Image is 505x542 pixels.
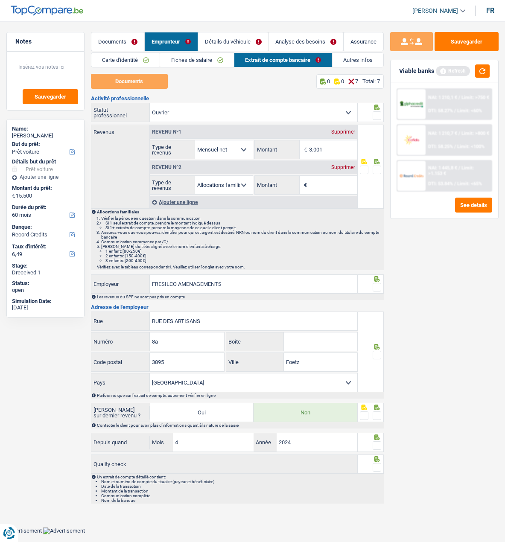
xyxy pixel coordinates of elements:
[101,230,383,239] li: Assurez-vous que vous pouvez identifier pour qui cet argent est destiné: NRN ou nom du client dan...
[428,144,453,149] span: DTI: 58.25%
[150,129,184,134] div: Revenu nº1
[91,312,150,330] label: Rue
[454,108,456,114] span: /
[455,198,492,213] button: See details
[355,78,358,85] p: 7
[101,239,383,244] li: Communication commence par /C/
[300,176,309,194] span: €
[105,221,383,225] li: Si 1 seul extrait de compte, prendre le montant indiqué dessus
[454,144,456,149] span: /
[97,475,383,503] div: Un extrait de compte détaillé contient:
[101,498,383,503] li: Nom de la banque
[12,243,77,250] label: Taux d'intérêt:
[101,489,383,493] li: Montant de la transaction
[23,89,78,104] button: Sauvegarder
[400,134,423,146] img: Cofidis
[12,185,77,192] label: Montant du prêt:
[91,96,384,101] h3: Activité professionnelle
[428,181,453,186] span: DTI: 53.84%
[362,78,380,85] div: Total: 7
[12,125,79,132] div: Name:
[12,262,79,269] div: Stage:
[145,32,198,51] a: Emprunteur
[300,140,309,159] span: €
[105,225,383,230] li: Si 1+ extraits de compte, prendre la moyenne de ce que le client perçoit
[329,129,357,134] div: Supprimer
[436,66,470,76] div: Refresh
[12,174,79,180] div: Ajouter une ligne
[428,95,457,100] span: NAI: 1 210,1 €
[173,433,254,452] input: MM
[91,304,384,310] h3: Adresse de l'employeur
[12,132,79,139] div: [PERSON_NAME]
[435,32,499,51] button: Sauvegarder
[12,204,77,211] label: Durée du prêt:
[329,165,357,170] div: Supprimer
[327,78,330,85] p: 0
[101,484,383,489] li: Date de la transaction
[167,265,171,269] a: ici
[428,108,453,114] span: DTI: 58.27%
[97,210,383,214] p: Allocations familiales
[254,433,276,452] label: Année
[234,53,332,67] a: Extrait de compte bancaire
[12,192,15,199] span: €
[198,32,269,51] a: Détails du véhicule
[15,38,76,45] h5: Notes
[150,140,195,159] label: Type de revenus
[344,32,383,51] a: Assurance
[333,53,384,67] a: Autres infos
[277,433,358,452] input: AAAA
[150,403,254,422] label: Oui
[400,100,423,108] img: AlphaCredit
[91,125,149,135] label: Revenus
[454,181,456,186] span: /
[412,7,458,15] span: [PERSON_NAME]
[461,131,489,136] span: Limit: >800 €
[91,53,160,67] a: Carte d'identité
[457,144,485,149] span: Limit: <100%
[12,269,79,276] div: Dreceived 1
[12,298,79,305] div: Simulation Date:
[105,254,383,258] li: 2 enfants: [150-400€]
[97,393,383,398] div: Parfois indiqué sur l'extrait de compte, autrement vérifier en ligne
[101,493,383,498] li: Communication complète
[457,108,482,114] span: Limit: <60%
[105,258,383,263] li: 3 enfants: [200-450€]
[101,479,383,484] li: Nom et numéro de compte du titualire (payeur et bénéficiaire)
[91,103,150,122] label: Statut professionnel
[486,6,494,15] div: fr
[150,433,172,452] label: Mois
[43,527,85,534] img: Advertisement
[400,170,423,182] img: Record Credits
[97,423,383,428] div: Contacter le client pour avoir plus d'informations quant à la nature de la saisie
[461,95,489,100] span: Limit: >750 €
[12,224,77,230] label: Banque:
[226,332,284,351] label: Boite
[91,353,150,371] label: Code postal
[101,244,383,263] li: [PERSON_NAME] doit être aligné avec le nom d'enfants à charge:
[12,141,77,148] label: But du prêt:
[35,94,66,99] span: Sauvegarder
[428,165,457,171] span: NAI: 1 445,8 €
[269,32,343,51] a: Analyse des besoins
[91,436,150,449] label: Depuis quand
[97,265,383,269] p: Vérifiez avec le tableau correspondant . Veuillez utiliser l'onglet avec votre nom.
[97,294,383,299] div: Les revenus du SPF ne sont pas pris en compte
[341,78,344,85] p: 0
[101,216,383,221] li: Vérifier la période en question dans la communication
[399,67,434,75] div: Viable banks
[12,287,79,294] div: open
[91,455,358,474] label: Quality check
[150,165,184,170] div: Revenu nº2
[226,353,284,371] label: Ville
[12,280,79,287] div: Status:
[428,165,474,176] span: Limit: >1.153 €
[91,406,150,420] label: [PERSON_NAME] sur dernier revenu ?
[91,32,144,51] a: Documents
[91,74,168,89] button: Documents
[150,176,195,194] label: Type de revenus
[428,131,457,136] span: NAI: 1 210,7 €
[12,304,79,311] div: [DATE]
[91,275,150,293] label: Employeur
